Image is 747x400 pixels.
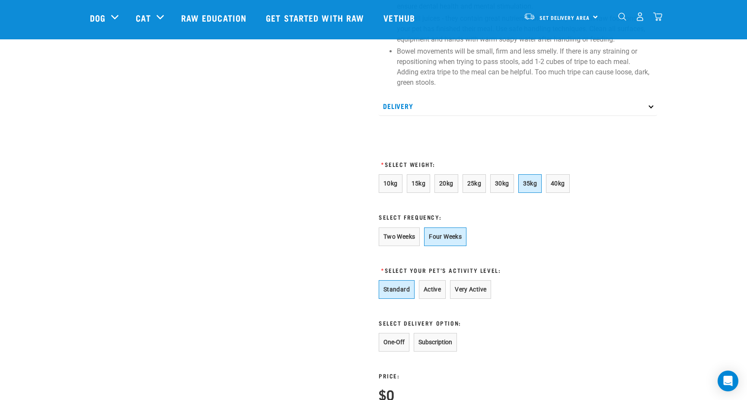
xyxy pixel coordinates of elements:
button: Four Weeks [424,227,466,246]
button: Standard [379,280,415,299]
button: 40kg [546,174,570,193]
button: 15kg [407,174,431,193]
span: 15kg [412,180,426,187]
p: Delivery [379,96,657,116]
button: Subscription [414,333,457,352]
button: Active [419,280,446,299]
img: user.png [635,12,645,21]
p: Bowel movements will be small, firm and less smelly. If there is any straining or repositioning w... [397,46,653,88]
span: 30kg [495,180,509,187]
span: 35kg [523,180,537,187]
h3: Select Weight: [379,161,573,167]
h3: Price: [379,372,400,379]
button: 20kg [434,174,458,193]
button: 30kg [490,174,514,193]
button: One-Off [379,333,409,352]
button: 35kg [518,174,542,193]
button: 10kg [379,174,402,193]
img: home-icon-1@2x.png [618,13,626,21]
a: Get started with Raw [257,0,375,35]
div: Open Intercom Messenger [718,371,738,391]
span: 25kg [467,180,482,187]
a: Dog [90,11,105,24]
img: home-icon@2x.png [653,12,662,21]
a: Cat [136,11,150,24]
img: van-moving.png [524,13,535,20]
a: Raw Education [172,0,257,35]
span: 40kg [551,180,565,187]
button: 25kg [463,174,486,193]
a: Vethub [375,0,426,35]
span: 10kg [383,180,398,187]
button: Very Active [450,280,491,299]
button: Two Weeks [379,227,420,246]
h3: Select Your Pet's Activity Level: [379,267,573,273]
span: Set Delivery Area [539,16,590,19]
h3: Select Frequency: [379,214,573,220]
span: 20kg [439,180,453,187]
h3: Select Delivery Option: [379,320,573,326]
